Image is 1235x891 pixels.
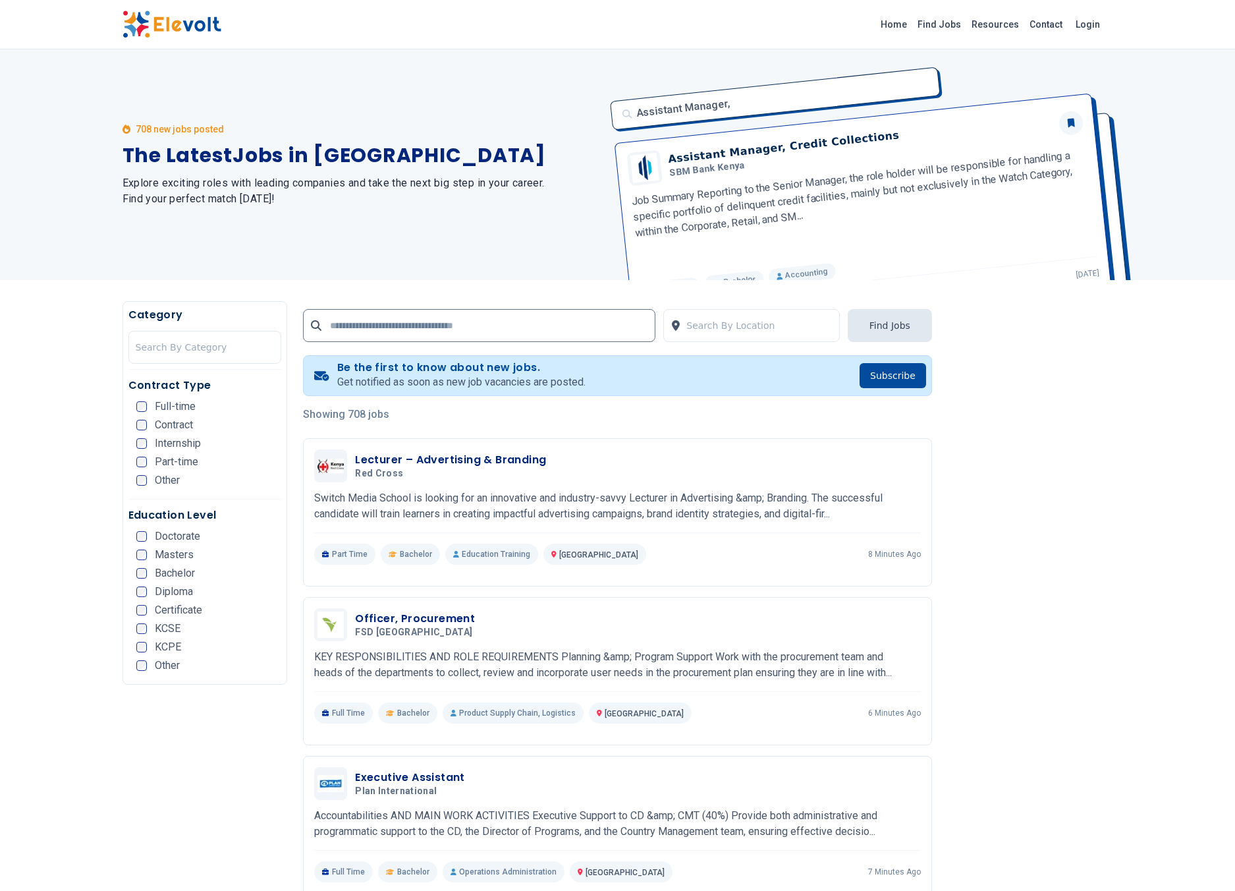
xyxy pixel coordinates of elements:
span: [GEOGRAPHIC_DATA] [559,550,638,560]
a: Red crossLecturer – Advertising & BrandingRed crossSwitch Media School is looking for an innovati... [314,449,921,565]
span: [GEOGRAPHIC_DATA] [605,709,684,718]
span: Red cross [355,468,403,480]
img: Red cross [317,459,344,473]
p: Switch Media School is looking for an innovative and industry-savvy Lecturer in Advertising &amp;... [314,490,921,522]
h1: The Latest Jobs in [GEOGRAPHIC_DATA] [123,144,602,167]
p: Accountabilities AND MAIN WORK ACTIVITIES Executive Support to CD &amp; CMT (40%) Provide both ad... [314,808,921,840]
a: Login [1068,11,1108,38]
span: Other [155,475,180,486]
span: Diploma [155,587,193,597]
span: [GEOGRAPHIC_DATA] [586,868,665,877]
input: Masters [136,550,147,560]
button: Find Jobs [848,309,932,342]
h3: Executive Assistant [355,770,465,786]
iframe: Chat Widget [1169,828,1235,891]
p: Get notified as soon as new job vacancies are posted. [337,374,586,390]
input: Bachelor [136,568,147,579]
p: KEY RESPONSIBILITIES AND ROLE REQUIREMENTS Planning &amp; Program Support Work with the procureme... [314,649,921,681]
p: Showing 708 jobs [303,407,932,422]
h5: Contract Type [128,378,282,393]
img: Elevolt [123,11,221,38]
span: Doctorate [155,531,200,542]
span: KCPE [155,642,181,652]
input: Other [136,475,147,486]
p: Education Training [445,544,538,565]
iframe: Advertisement [948,354,1113,749]
span: Other [155,660,180,671]
p: 7 minutes ago [868,867,921,877]
span: Part-time [155,457,198,467]
input: Doctorate [136,531,147,542]
p: 708 new jobs posted [136,123,224,136]
h3: Officer, Procurement [355,611,478,627]
input: Certificate [136,605,147,616]
a: Find Jobs [912,14,966,35]
input: Other [136,660,147,671]
a: Contact [1024,14,1068,35]
input: Contract [136,420,147,430]
h4: Be the first to know about new jobs. [337,361,586,374]
button: Subscribe [860,363,926,388]
a: FSD AfricaOfficer, ProcurementFSD [GEOGRAPHIC_DATA]KEY RESPONSIBILITIES AND ROLE REQUIREMENTS Pla... [314,608,921,724]
a: Plan InternationalExecutive AssistantPlan InternationalAccountabilities AND MAIN WORK ACTIVITIES ... [314,767,921,882]
h3: Lecturer – Advertising & Branding [355,452,546,468]
p: Full Time [314,703,373,724]
span: Masters [155,550,194,560]
img: Plan International [317,775,344,793]
span: Full-time [155,401,196,412]
a: Home [875,14,912,35]
h5: Education Level [128,507,282,523]
span: Internship [155,438,201,449]
input: Full-time [136,401,147,412]
p: Product Supply Chain, Logistics [443,703,584,724]
input: KCPE [136,642,147,652]
span: Bachelor [400,549,432,560]
p: 6 minutes ago [868,708,921,718]
input: KCSE [136,623,147,634]
p: Operations Administration [443,861,564,882]
p: Full Time [314,861,373,882]
img: FSD Africa [317,612,344,638]
input: Diploma [136,587,147,597]
span: Bachelor [155,568,195,579]
span: Contract [155,420,193,430]
span: FSD [GEOGRAPHIC_DATA] [355,627,472,639]
input: Internship [136,438,147,449]
h5: Category [128,307,282,323]
span: Bachelor [397,867,429,877]
span: Bachelor [397,708,429,718]
span: KCSE [155,623,180,634]
span: Plan International [355,786,437,797]
h2: Explore exciting roles with leading companies and take the next big step in your career. Find you... [123,175,602,207]
p: 8 minutes ago [868,549,921,560]
input: Part-time [136,457,147,467]
a: Resources [966,14,1024,35]
span: Certificate [155,605,202,616]
p: Part Time [314,544,375,565]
